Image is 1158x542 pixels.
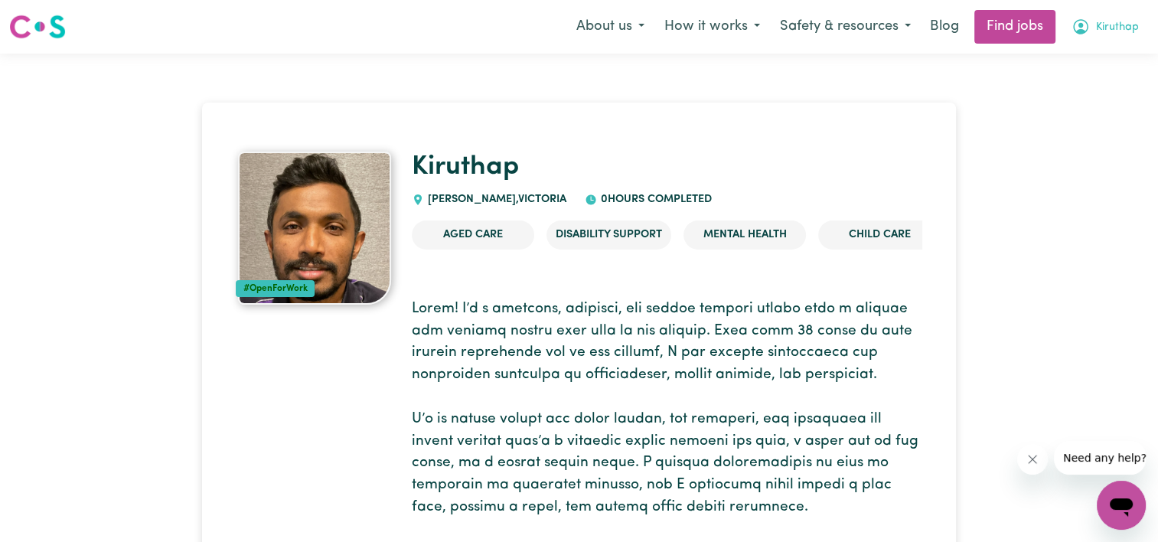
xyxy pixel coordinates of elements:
iframe: Button to launch messaging window [1097,481,1146,530]
a: Careseekers logo [9,9,66,44]
a: Kiruthap's profile picture'#OpenForWork [236,152,393,305]
li: Child care [818,220,941,250]
a: Kiruthap [412,154,519,181]
button: My Account [1062,11,1149,43]
span: Kiruthap [1096,19,1139,36]
img: Kiruthap [238,152,391,305]
iframe: Close message [1017,444,1048,475]
div: #OpenForWork [236,280,315,297]
button: Safety & resources [770,11,921,43]
li: Disability Support [546,220,671,250]
a: Blog [921,10,968,44]
iframe: Message from company [1054,441,1146,475]
span: [PERSON_NAME] , Victoria [424,194,566,205]
img: Careseekers logo [9,13,66,41]
button: About us [566,11,654,43]
li: Aged Care [412,220,534,250]
button: How it works [654,11,770,43]
span: Need any help? [9,11,93,23]
span: 0 hours completed [597,194,712,205]
li: Mental Health [683,220,806,250]
a: Find jobs [974,10,1055,44]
